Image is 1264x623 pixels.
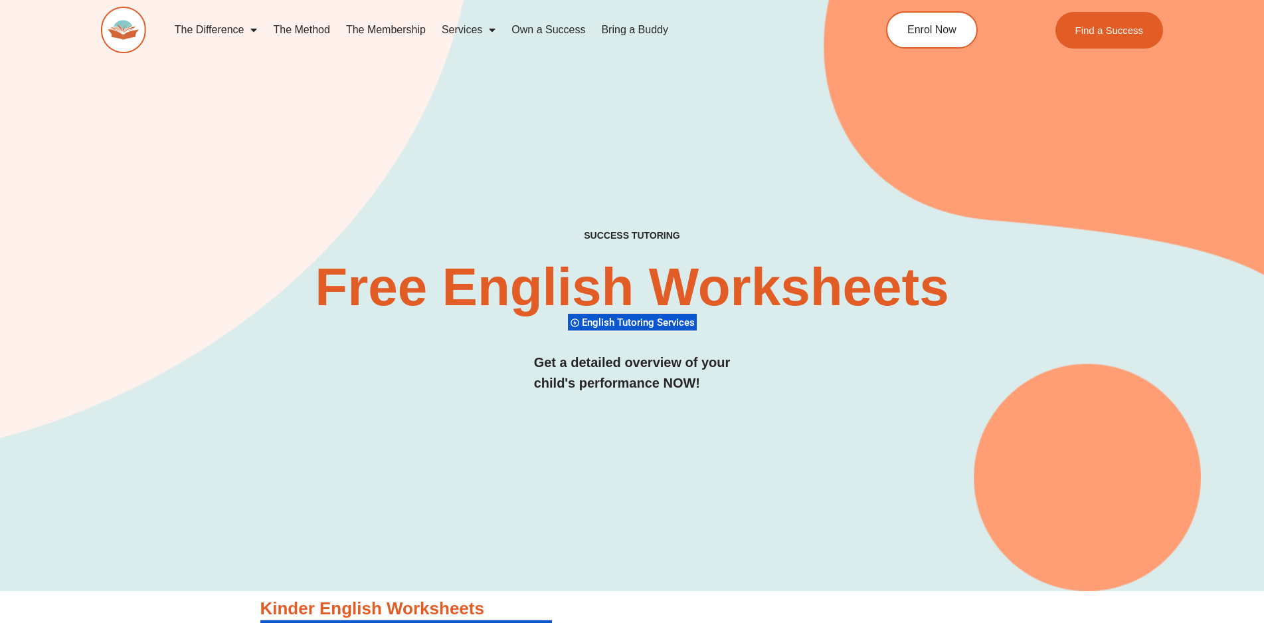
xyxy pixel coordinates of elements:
[434,15,503,45] a: Services
[260,598,1004,620] h3: Kinder English Worksheets
[1075,25,1144,35] span: Find a Success
[568,313,697,331] div: English Tutoring Services
[167,15,826,45] nav: Menu
[1055,12,1164,49] a: Find a Success
[886,11,978,49] a: Enrol Now
[907,25,956,35] span: Enrol Now
[282,261,983,314] h2: Free English Worksheets​
[167,15,266,45] a: The Difference
[338,15,434,45] a: The Membership
[534,352,731,394] h3: Get a detailed overview of your child's performance NOW!
[593,15,676,45] a: Bring a Buddy
[503,15,593,45] a: Own a Success
[265,15,337,45] a: The Method
[582,316,699,328] span: English Tutoring Services
[475,230,790,241] h4: SUCCESS TUTORING​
